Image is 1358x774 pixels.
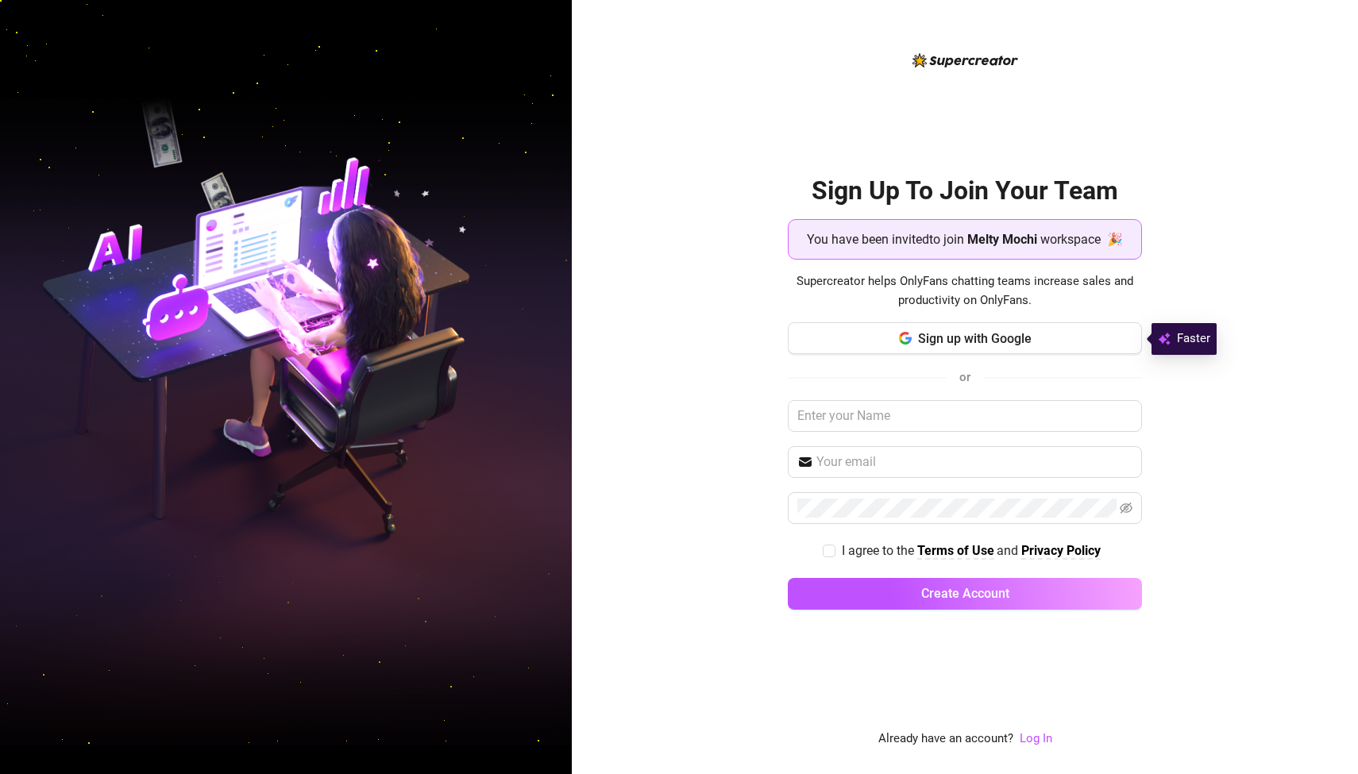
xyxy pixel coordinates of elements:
[1020,731,1052,745] a: Log In
[788,175,1142,207] h2: Sign Up To Join Your Team
[997,543,1021,558] span: and
[842,543,917,558] span: I agree to the
[816,452,1132,472] input: Your email
[912,53,1018,67] img: logo-BBDzfeDw.svg
[1177,329,1210,348] span: Faster
[1020,730,1052,749] a: Log In
[918,331,1032,346] span: Sign up with Google
[788,578,1142,610] button: Create Account
[967,232,1037,247] strong: Melty Mochi
[921,586,1009,601] span: Create Account
[959,370,970,384] span: or
[1120,502,1132,514] span: eye-invisible
[1021,543,1101,560] a: Privacy Policy
[917,543,994,560] a: Terms of Use
[1021,543,1101,558] strong: Privacy Policy
[917,543,994,558] strong: Terms of Use
[807,229,964,249] span: You have been invited to join
[878,730,1013,749] span: Already have an account?
[788,400,1142,432] input: Enter your Name
[788,322,1142,354] button: Sign up with Google
[1040,229,1123,249] span: workspace 🎉
[788,272,1142,310] span: Supercreator helps OnlyFans chatting teams increase sales and productivity on OnlyFans.
[1158,329,1171,348] img: svg%3e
